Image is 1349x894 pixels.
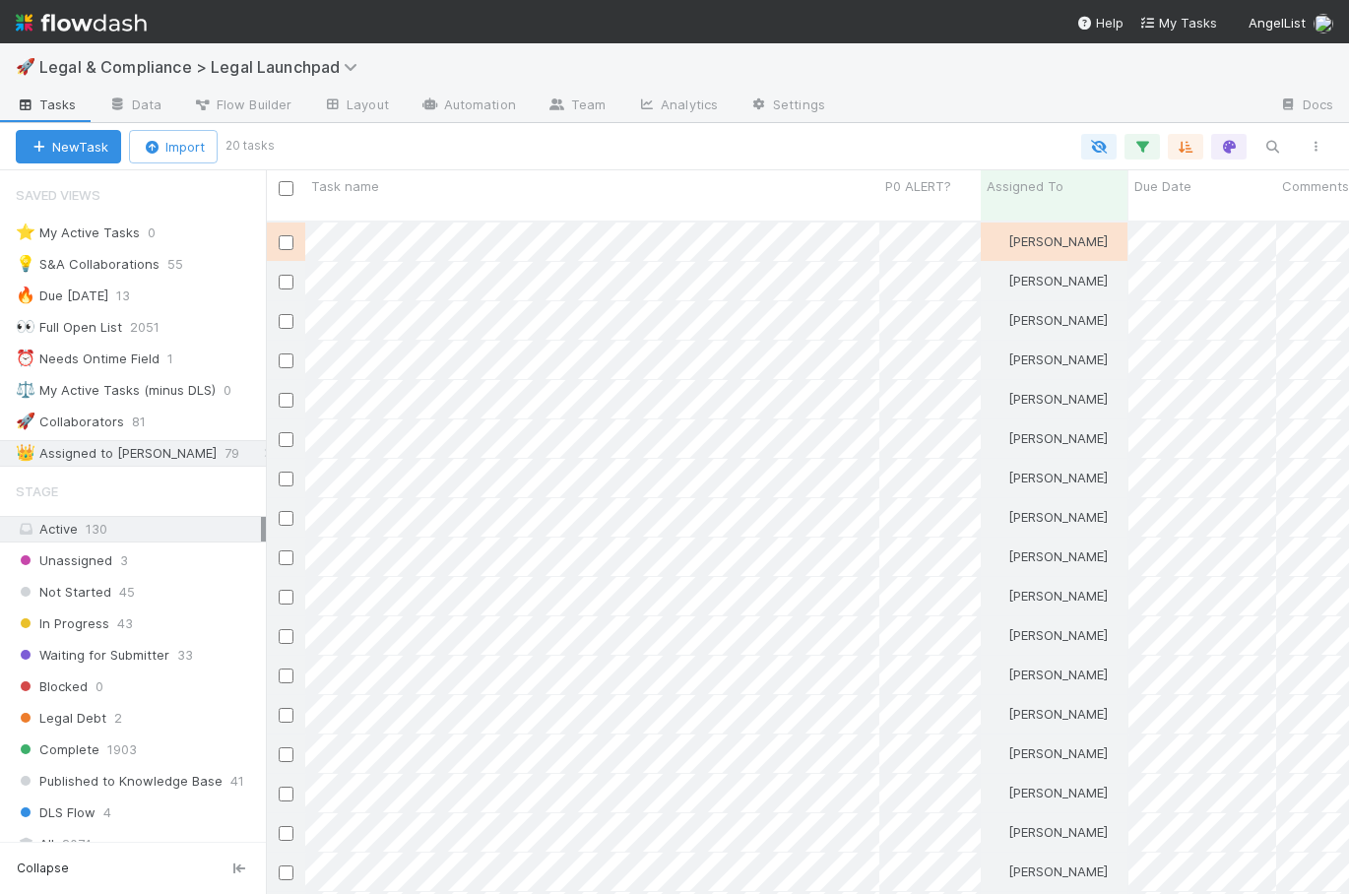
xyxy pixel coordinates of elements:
[279,472,293,486] input: Toggle Row Selected
[16,315,122,340] div: Full Open List
[1008,588,1108,604] span: [PERSON_NAME]
[120,548,128,573] span: 3
[1008,430,1108,446] span: [PERSON_NAME]
[1134,176,1191,196] span: Due Date
[16,252,160,277] div: S&A Collaborations
[16,706,106,731] span: Legal Debt
[16,737,99,762] span: Complete
[93,91,177,122] a: Data
[96,674,103,699] span: 0
[16,769,223,794] span: Published to Knowledge Base
[990,785,1005,800] img: avatar_b5be9b1b-4537-4870-b8e7-50cc2287641b.png
[1314,14,1333,33] img: avatar_6811aa62-070e-4b0a-ab85-15874fb457a1.png
[16,255,35,272] span: 💡
[279,393,293,408] input: Toggle Row Selected
[532,91,621,122] a: Team
[621,91,734,122] a: Analytics
[16,800,96,825] span: DLS Flow
[989,428,1108,448] div: [PERSON_NAME]
[990,548,1005,564] img: avatar_b5be9b1b-4537-4870-b8e7-50cc2287641b.png
[989,665,1108,684] div: [PERSON_NAME]
[279,826,293,841] input: Toggle Row Selected
[989,783,1108,802] div: [PERSON_NAME]
[167,347,193,371] span: 1
[1249,15,1306,31] span: AngelList
[130,315,179,340] span: 2051
[39,57,367,77] span: Legal & Compliance > Legal Launchpad
[119,580,135,605] span: 45
[990,509,1005,525] img: avatar_b5be9b1b-4537-4870-b8e7-50cc2287641b.png
[279,669,293,683] input: Toggle Row Selected
[1008,312,1108,328] span: [PERSON_NAME]
[114,706,122,731] span: 2
[279,353,293,368] input: Toggle Row Selected
[16,223,35,240] span: ⭐
[307,91,405,122] a: Layout
[1282,176,1349,196] span: Comments
[177,91,307,122] a: Flow Builder
[279,181,293,196] input: Toggle All Rows Selected
[279,511,293,526] input: Toggle Row Selected
[16,95,77,114] span: Tasks
[17,860,69,877] span: Collapse
[16,175,100,215] span: Saved Views
[225,137,275,155] small: 20 tasks
[279,235,293,250] input: Toggle Row Selected
[16,580,111,605] span: Not Started
[86,521,107,537] span: 130
[987,176,1063,196] span: Assigned To
[885,176,951,196] span: P0 ALERT?
[1008,785,1108,800] span: [PERSON_NAME]
[16,6,147,39] img: logo-inverted-e16ddd16eac7371096b0.svg
[1008,667,1108,682] span: [PERSON_NAME]
[116,284,150,308] span: 13
[16,674,88,699] span: Blocked
[107,737,137,762] span: 1903
[16,347,160,371] div: Needs Ontime Field
[989,389,1108,409] div: [PERSON_NAME]
[1008,706,1108,722] span: [PERSON_NAME]
[990,470,1005,485] img: avatar_b5be9b1b-4537-4870-b8e7-50cc2287641b.png
[1076,13,1124,32] div: Help
[990,351,1005,367] img: avatar_b5be9b1b-4537-4870-b8e7-50cc2287641b.png
[16,472,58,511] span: Stage
[16,517,261,542] div: Active
[16,284,108,308] div: Due [DATE]
[16,611,109,636] span: In Progress
[1263,91,1349,122] a: Docs
[990,233,1005,249] img: avatar_b5be9b1b-4537-4870-b8e7-50cc2287641b.png
[16,548,112,573] span: Unassigned
[989,546,1108,566] div: [PERSON_NAME]
[1008,627,1108,643] span: [PERSON_NAME]
[16,318,35,335] span: 👀
[990,588,1005,604] img: avatar_b5be9b1b-4537-4870-b8e7-50cc2287641b.png
[193,95,291,114] span: Flow Builder
[989,704,1108,724] div: [PERSON_NAME]
[1008,391,1108,407] span: [PERSON_NAME]
[177,643,193,668] span: 33
[990,273,1005,288] img: avatar_b5be9b1b-4537-4870-b8e7-50cc2287641b.png
[16,287,35,303] span: 🔥
[279,550,293,565] input: Toggle Row Selected
[989,862,1108,881] div: [PERSON_NAME]
[734,91,841,122] a: Settings
[1008,509,1108,525] span: [PERSON_NAME]
[989,468,1108,487] div: [PERSON_NAME]
[989,625,1108,645] div: [PERSON_NAME]
[16,58,35,75] span: 🚀
[16,444,35,461] span: 👑
[989,507,1108,527] div: [PERSON_NAME]
[989,310,1108,330] div: [PERSON_NAME]
[279,865,293,880] input: Toggle Row Selected
[1139,13,1217,32] a: My Tasks
[279,275,293,289] input: Toggle Row Selected
[16,441,217,466] div: Assigned to [PERSON_NAME]
[16,381,35,398] span: ⚖️
[989,271,1108,290] div: [PERSON_NAME]
[16,832,261,857] div: All
[1008,273,1108,288] span: [PERSON_NAME]
[405,91,532,122] a: Automation
[990,430,1005,446] img: avatar_b5be9b1b-4537-4870-b8e7-50cc2287641b.png
[279,629,293,644] input: Toggle Row Selected
[990,863,1005,879] img: avatar_b5be9b1b-4537-4870-b8e7-50cc2287641b.png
